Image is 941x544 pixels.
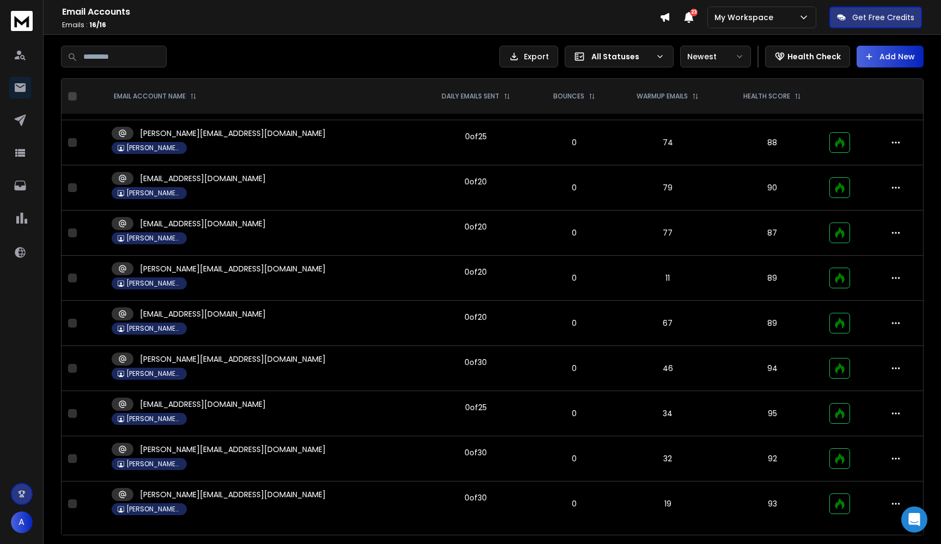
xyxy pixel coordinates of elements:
[540,363,607,374] p: 0
[140,173,266,184] p: [EMAIL_ADDRESS][DOMAIN_NAME]
[690,9,698,16] span: 23
[787,51,841,62] p: Health Check
[553,92,584,101] p: BOUNCES
[465,176,487,187] div: 0 of 20
[540,137,607,148] p: 0
[465,492,487,503] div: 0 of 30
[114,92,197,101] div: EMAIL ACCOUNT NAME
[465,312,487,323] div: 0 of 20
[637,92,688,101] p: WARMUP EMAILS
[743,92,790,101] p: HEALTH SCORE
[465,402,487,413] div: 0 of 25
[465,221,487,232] div: 0 of 20
[140,308,266,319] p: [EMAIL_ADDRESS][DOMAIN_NAME]
[614,391,722,436] td: 34
[852,12,914,23] p: Get Free Credits
[140,128,326,139] p: [PERSON_NAME][EMAIL_ADDRESS][DOMAIN_NAME]
[540,227,607,238] p: 0
[62,21,659,29] p: Emails :
[140,263,326,274] p: [PERSON_NAME][EMAIL_ADDRESS][DOMAIN_NAME]
[11,11,33,31] img: logo
[614,481,722,527] td: 19
[614,256,722,301] td: 11
[465,131,487,142] div: 0 of 25
[857,46,924,67] button: Add New
[140,354,326,364] p: [PERSON_NAME][EMAIL_ADDRESS][DOMAIN_NAME]
[722,391,823,436] td: 95
[540,273,607,283] p: 0
[829,7,922,28] button: Get Free Credits
[591,51,651,62] p: All Statuses
[126,460,181,468] p: [PERSON_NAME]'s Workspace
[722,165,823,211] td: 90
[614,120,722,165] td: 74
[614,301,722,346] td: 67
[126,144,181,152] p: [PERSON_NAME]'s Workspace
[11,511,33,533] button: A
[722,256,823,301] td: 89
[442,92,499,101] p: DAILY EMAILS SENT
[540,182,607,193] p: 0
[722,346,823,391] td: 94
[722,481,823,527] td: 93
[126,324,181,333] p: [PERSON_NAME]'s Workspace
[722,301,823,346] td: 89
[540,318,607,329] p: 0
[140,399,266,410] p: [EMAIL_ADDRESS][DOMAIN_NAME]
[89,20,106,29] span: 16 / 16
[62,5,659,18] h1: Email Accounts
[126,505,181,514] p: [PERSON_NAME]'s Workspace
[722,211,823,256] td: 87
[140,489,326,500] p: [PERSON_NAME][EMAIL_ADDRESS][DOMAIN_NAME]
[901,506,927,533] div: Open Intercom Messenger
[465,357,487,368] div: 0 of 30
[126,369,181,378] p: [PERSON_NAME]'s Workspace
[126,279,181,288] p: [PERSON_NAME]'s Workspace
[126,189,181,197] p: [PERSON_NAME]'s Workspace
[540,408,607,419] p: 0
[680,46,751,67] button: Newest
[614,165,722,211] td: 79
[714,12,778,23] p: My Workspace
[614,346,722,391] td: 46
[614,211,722,256] td: 77
[140,444,326,455] p: [PERSON_NAME][EMAIL_ADDRESS][DOMAIN_NAME]
[722,120,823,165] td: 88
[465,447,487,458] div: 0 of 30
[499,46,558,67] button: Export
[722,436,823,481] td: 92
[540,498,607,509] p: 0
[126,234,181,243] p: [PERSON_NAME]'s Workspace
[140,218,266,229] p: [EMAIL_ADDRESS][DOMAIN_NAME]
[465,267,487,277] div: 0 of 20
[765,46,850,67] button: Health Check
[540,453,607,464] p: 0
[126,415,181,423] p: [PERSON_NAME]'s Workspace
[614,436,722,481] td: 32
